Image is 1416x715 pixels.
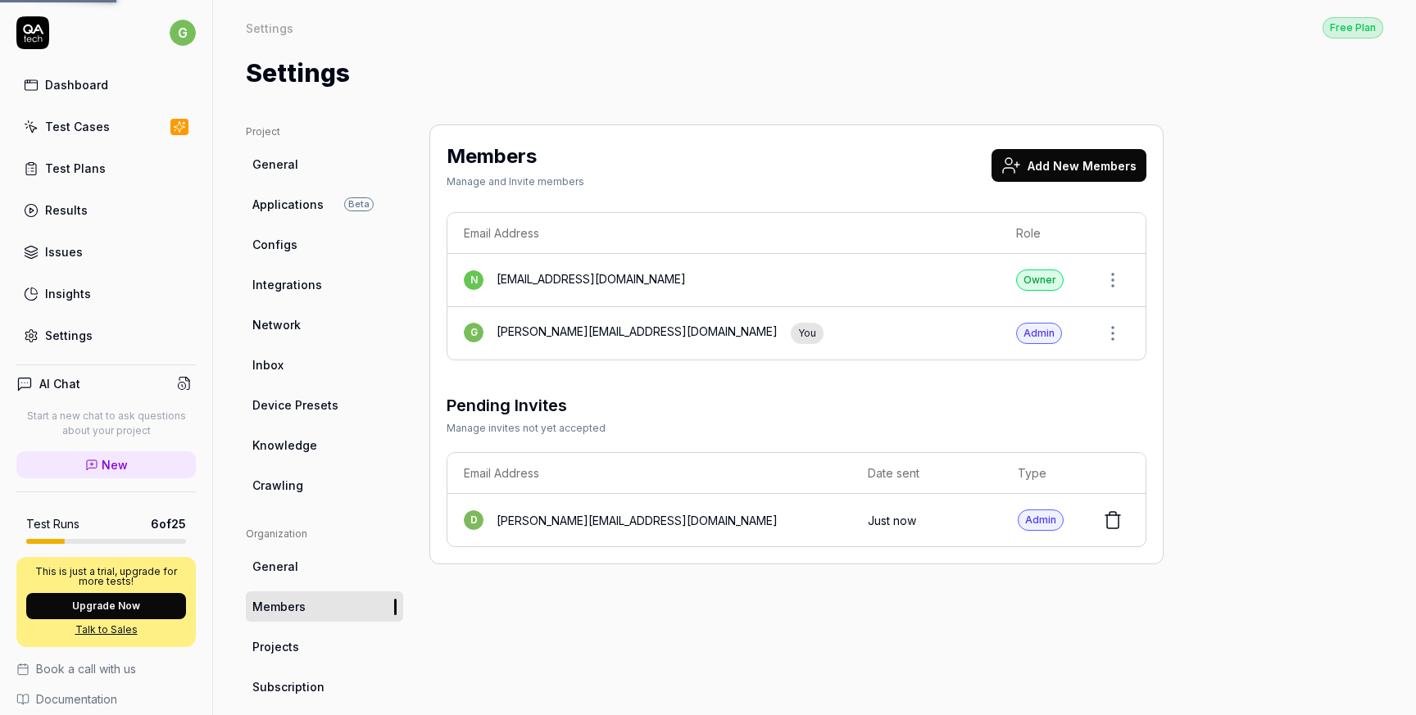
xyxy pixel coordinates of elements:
span: Beta [344,197,374,211]
a: New [16,451,196,478]
div: Settings [246,20,293,36]
div: Issues [45,243,83,260]
a: Issues [16,236,196,268]
a: Inbox [246,350,403,380]
span: Crawling [252,477,303,494]
a: Projects [246,631,403,662]
span: Device Presets [252,396,338,414]
span: g [170,20,196,46]
div: [EMAIL_ADDRESS][DOMAIN_NAME] [497,270,686,290]
button: Add New Members [992,149,1146,182]
a: Settings [16,319,196,351]
span: d [464,510,483,530]
th: Type [1001,453,1080,494]
h5: Test Runs [26,517,79,532]
span: Book a call with us [36,660,136,677]
div: Results [45,201,88,219]
div: Owner [1016,269,1064,291]
div: Admin [1018,509,1064,531]
div: Settings [45,327,93,344]
a: Talk to Sales [26,622,186,637]
a: Members [246,591,403,622]
th: Email Address [447,213,1000,254]
div: Test Plans [45,160,106,177]
span: Documentation [36,690,117,708]
a: Configs [246,229,403,260]
a: Dashboard [16,69,196,101]
button: Open members actions menu [1096,264,1129,296]
span: Knowledge [252,437,317,454]
p: This is just a trial, upgrade for more tests! [26,567,186,586]
span: New [102,456,128,473]
a: General [246,551,403,582]
a: Device Presets [246,390,403,420]
a: General [246,149,403,179]
span: Network [252,316,301,333]
button: Open members actions menu [1096,317,1129,350]
time: Just now [868,514,916,527]
span: General [252,558,298,575]
span: Projects [252,638,299,655]
h2: Members [447,142,537,171]
a: Documentation [16,690,196,708]
div: Organization [246,527,403,541]
div: Manage invites not yet accepted [447,421,606,436]
th: Date sent [851,453,1001,494]
a: Results [16,194,196,226]
div: You [791,323,824,344]
p: Start a new chat to ask questions about your project [16,409,196,438]
div: Dashboard [45,76,108,93]
span: Integrations [252,276,322,293]
span: General [252,156,298,173]
h1: Settings [246,55,350,92]
a: Crawling [246,470,403,500]
div: Project [246,124,403,139]
th: Email Address [447,453,851,494]
button: g [170,16,196,49]
span: n [464,270,483,290]
span: 6 of 25 [151,515,186,532]
div: Manage and Invite members [447,174,584,189]
h4: AI Chat [39,375,80,392]
span: Subscription [252,678,324,695]
span: Members [252,598,306,615]
a: ApplicationsBeta [246,189,403,219]
button: Upgrade Now [26,593,186,619]
a: Test Plans [16,152,196,184]
span: Applications [252,196,324,213]
h3: Pending Invites [447,393,606,418]
th: Role [1000,213,1080,254]
span: Configs [252,236,297,253]
a: Subscription [246,672,403,702]
div: Test Cases [45,118,110,135]
div: [PERSON_NAME][EMAIL_ADDRESS][DOMAIN_NAME] [497,323,778,344]
div: Admin [1016,323,1062,344]
div: Insights [45,285,91,302]
span: g [464,323,483,342]
div: [PERSON_NAME][EMAIL_ADDRESS][DOMAIN_NAME] [497,512,778,529]
a: Network [246,310,403,340]
a: Integrations [246,269,403,300]
div: Free Plan [1323,17,1383,38]
span: Inbox [252,356,284,373]
a: Book a call with us [16,660,196,677]
a: Test Cases [16,111,196,143]
a: Insights [16,278,196,310]
button: Free Plan [1323,16,1383,38]
a: Knowledge [246,430,403,460]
